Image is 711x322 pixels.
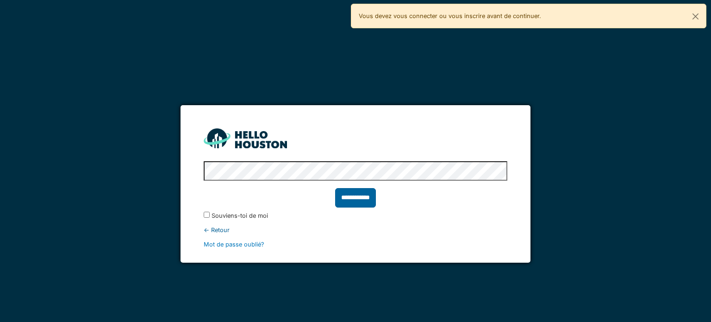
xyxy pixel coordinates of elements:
[359,13,541,19] font: Vous devez vous connecter ou vous inscrire avant de continuer.
[204,128,287,148] img: HH_line-BYnF2_Hg.png
[204,227,230,234] font: ← Retour
[685,4,706,29] button: Fermer
[204,241,264,248] a: Mot de passe oublié?
[212,212,268,219] font: Souviens-toi de moi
